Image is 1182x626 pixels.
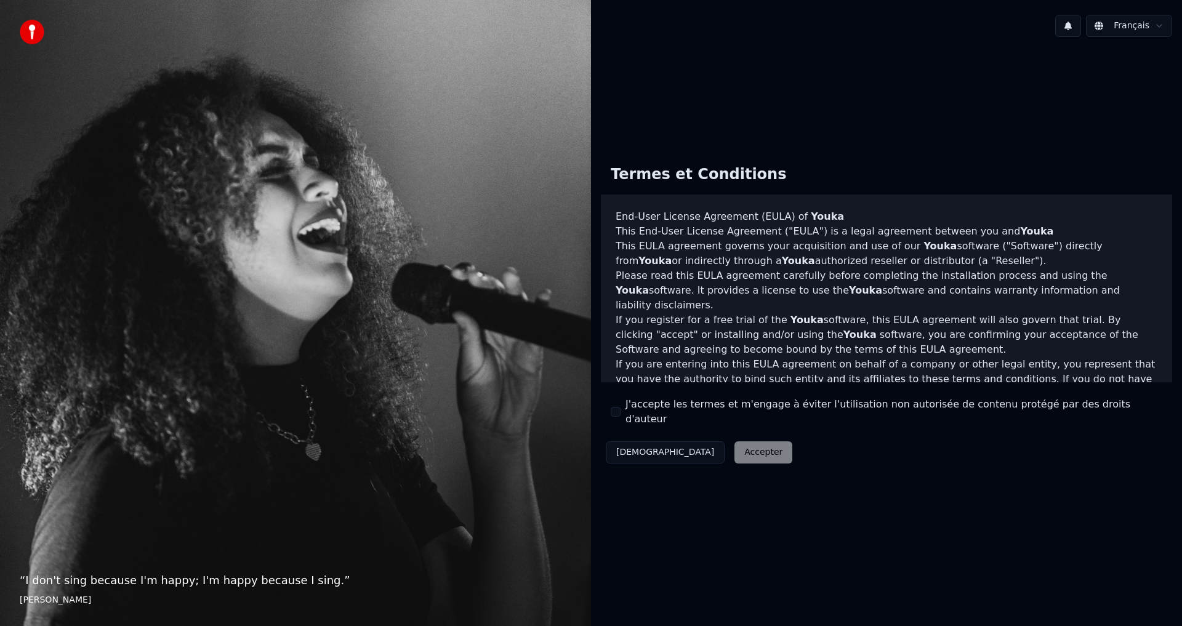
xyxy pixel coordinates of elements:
[1020,225,1053,237] span: Youka
[20,572,571,589] p: “ I don't sing because I'm happy; I'm happy because I sing. ”
[616,357,1157,416] p: If you are entering into this EULA agreement on behalf of a company or other legal entity, you re...
[923,240,957,252] span: Youka
[625,397,1162,427] label: J'accepte les termes et m'engage à éviter l'utilisation non autorisée de contenu protégé par des ...
[790,314,824,326] span: Youka
[843,329,877,340] span: Youka
[616,209,1157,224] h3: End-User License Agreement (EULA) of
[20,594,571,606] footer: [PERSON_NAME]
[616,224,1157,239] p: This End-User License Agreement ("EULA") is a legal agreement between you and
[606,441,725,463] button: [DEMOGRAPHIC_DATA]
[616,239,1157,268] p: This EULA agreement governs your acquisition and use of our software ("Software") directly from o...
[811,211,844,222] span: Youka
[849,284,882,296] span: Youka
[616,268,1157,313] p: Please read this EULA agreement carefully before completing the installation process and using th...
[638,255,672,267] span: Youka
[20,20,44,44] img: youka
[616,313,1157,357] p: If you register for a free trial of the software, this EULA agreement will also govern that trial...
[616,284,649,296] span: Youka
[782,255,815,267] span: Youka
[601,155,796,195] div: Termes et Conditions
